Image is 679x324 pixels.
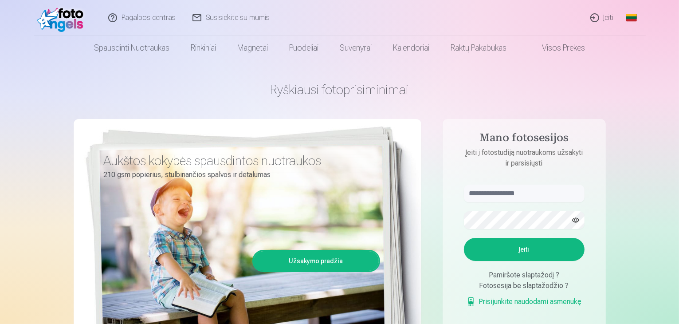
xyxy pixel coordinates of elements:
a: Puodeliai [279,36,329,60]
a: Kalendoriai [382,36,440,60]
a: Raktų pakabukas [440,36,517,60]
img: /fa2 [37,4,88,32]
p: Įeiti į fotostudiją nuotraukoms užsakyti ir parsisiųsti [455,147,593,169]
div: Pamiršote slaptažodį ? [464,270,585,281]
a: Suvenyrai [329,36,382,60]
a: Prisijunkite naudodami asmenukę [467,296,582,307]
div: Fotosesija be slaptažodžio ? [464,281,585,291]
p: 210 gsm popierius, stulbinančios spalvos ir detalumas [104,169,373,181]
a: Spausdinti nuotraukas [83,36,180,60]
a: Visos prekės [517,36,596,60]
a: Rinkiniai [180,36,227,60]
button: Įeiti [464,238,585,261]
h1: Ryškiausi fotoprisiminimai [74,82,606,98]
a: Magnetai [227,36,279,60]
h3: Aukštos kokybės spausdintos nuotraukos [104,153,373,169]
h4: Mano fotosesijos [455,131,593,147]
a: Užsakymo pradžia [254,251,379,271]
